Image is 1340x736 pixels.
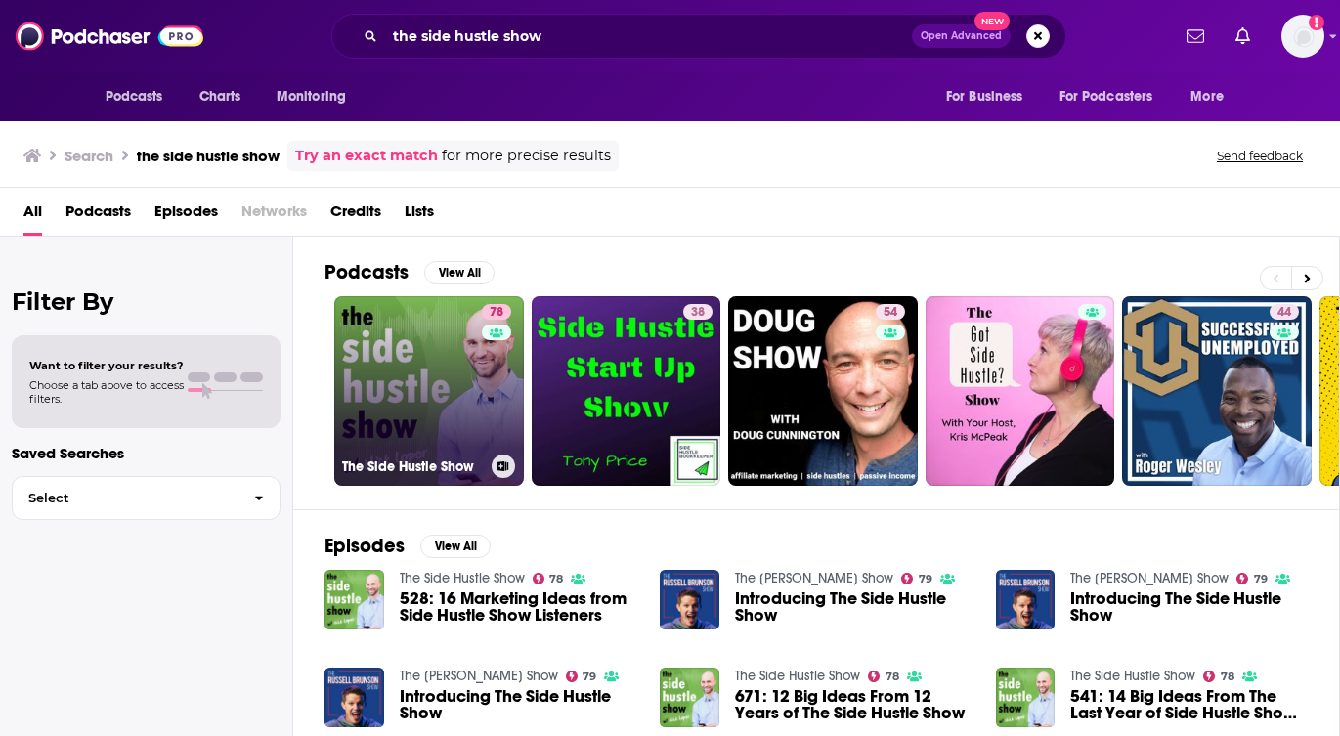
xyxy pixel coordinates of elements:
a: Show notifications dropdown [1228,20,1258,53]
span: More [1190,83,1224,110]
button: View All [420,535,491,558]
button: open menu [1177,78,1248,115]
button: open menu [263,78,371,115]
a: Credits [330,195,381,236]
span: Networks [241,195,307,236]
div: Search podcasts, credits, & more... [331,14,1066,59]
span: New [974,12,1010,30]
span: 79 [1254,575,1268,584]
span: Open Advanced [921,31,1002,41]
span: 671: 12 Big Ideas From 12 Years of The Side Hustle Show [735,688,973,721]
span: Monitoring [277,83,346,110]
a: Show notifications dropdown [1179,20,1212,53]
span: Logged in as jackiemayer [1281,15,1324,58]
span: Choose a tab above to access filters. [29,378,184,406]
a: Podcasts [65,195,131,236]
img: 671: 12 Big Ideas From 12 Years of The Side Hustle Show [660,668,719,727]
button: Select [12,476,281,520]
a: Introducing The Side Hustle Show [735,590,973,624]
a: The Russell Brunson Show [1070,570,1229,586]
a: 44 [1122,296,1312,486]
a: The Side Hustle Show [735,668,860,684]
h2: Podcasts [324,260,409,284]
a: 38 [683,304,713,320]
img: Introducing The Side Hustle Show [324,668,384,727]
a: Introducing The Side Hustle Show [1070,590,1308,624]
a: 54 [876,304,905,320]
a: The Side Hustle Show [1070,668,1195,684]
a: Episodes [154,195,218,236]
a: Try an exact match [295,145,438,167]
button: Open AdvancedNew [912,24,1011,48]
a: Lists [405,195,434,236]
a: 79 [1236,573,1268,584]
a: Introducing The Side Hustle Show [400,688,637,721]
span: 78 [490,303,503,323]
span: Charts [199,83,241,110]
a: 78 [482,304,511,320]
button: open menu [1047,78,1182,115]
img: 541: 14 Big Ideas From The Last Year of Side Hustle Show Guests [996,668,1056,727]
img: Podchaser - Follow, Share and Rate Podcasts [16,18,203,55]
svg: Add a profile image [1309,15,1324,30]
h3: The Side Hustle Show [342,458,484,475]
span: 54 [884,303,897,323]
span: 78 [1221,672,1234,681]
a: 79 [566,671,597,682]
span: for more precise results [442,145,611,167]
h3: the side hustle show [137,147,280,165]
a: 54 [728,296,918,486]
span: Podcasts [106,83,163,110]
span: 44 [1277,303,1291,323]
img: User Profile [1281,15,1324,58]
a: Charts [187,78,253,115]
a: The Side Hustle Show [400,570,525,586]
a: 78 [868,671,899,682]
span: Want to filter your results? [29,359,184,372]
button: View All [424,261,495,284]
a: All [23,195,42,236]
img: Introducing The Side Hustle Show [996,570,1056,629]
img: 528: 16 Marketing Ideas from Side Hustle Show Listeners [324,570,384,629]
input: Search podcasts, credits, & more... [385,21,912,52]
a: 541: 14 Big Ideas From The Last Year of Side Hustle Show Guests [1070,688,1308,721]
button: Show profile menu [1281,15,1324,58]
p: Saved Searches [12,444,281,462]
a: 528: 16 Marketing Ideas from Side Hustle Show Listeners [400,590,637,624]
button: open menu [932,78,1048,115]
span: For Podcasters [1059,83,1153,110]
a: EpisodesView All [324,534,491,558]
span: 79 [583,672,596,681]
button: Send feedback [1211,148,1309,164]
a: The Russell Brunson Show [735,570,893,586]
a: 78 [533,573,564,584]
a: 79 [901,573,932,584]
h2: Filter By [12,287,281,316]
a: 78The Side Hustle Show [334,296,524,486]
button: open menu [92,78,189,115]
span: 78 [549,575,563,584]
span: 78 [886,672,899,681]
span: 79 [919,575,932,584]
img: Introducing The Side Hustle Show [660,570,719,629]
h2: Episodes [324,534,405,558]
a: 44 [1270,304,1299,320]
h3: Search [65,147,113,165]
a: 38 [532,296,721,486]
a: PodcastsView All [324,260,495,284]
a: 78 [1203,671,1234,682]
